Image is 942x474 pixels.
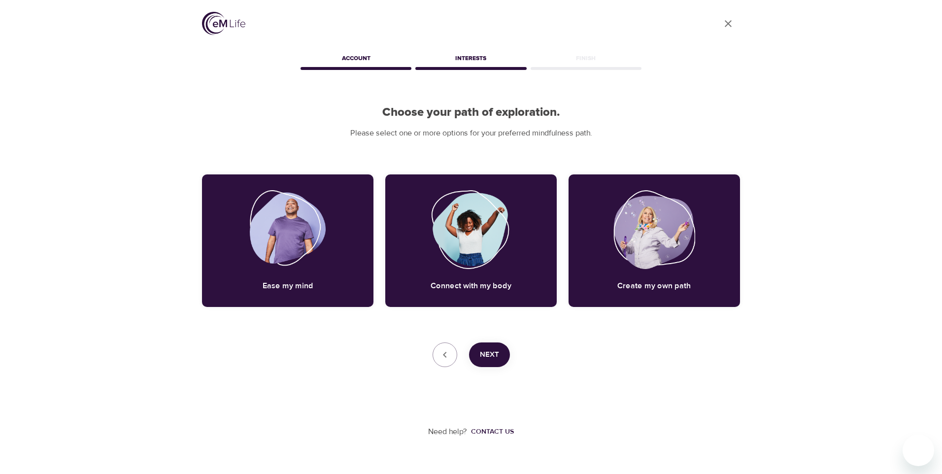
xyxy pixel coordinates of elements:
[385,174,557,307] div: Connect with my bodyConnect with my body
[569,174,740,307] div: Create my own pathCreate my own path
[431,281,511,291] h5: Connect with my body
[202,12,245,35] img: logo
[202,174,373,307] div: Ease my mindEase my mind
[202,128,740,139] p: Please select one or more options for your preferred mindfulness path.
[613,190,695,269] img: Create my own path
[202,105,740,120] h2: Choose your path of exploration.
[617,281,691,291] h5: Create my own path
[428,426,467,438] p: Need help?
[467,427,514,437] a: Contact us
[250,190,326,269] img: Ease my mind
[903,435,934,466] iframe: Button to launch messaging window
[431,190,511,269] img: Connect with my body
[716,12,740,35] a: close
[469,342,510,367] button: Next
[471,427,514,437] div: Contact us
[263,281,313,291] h5: Ease my mind
[480,348,499,361] span: Next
